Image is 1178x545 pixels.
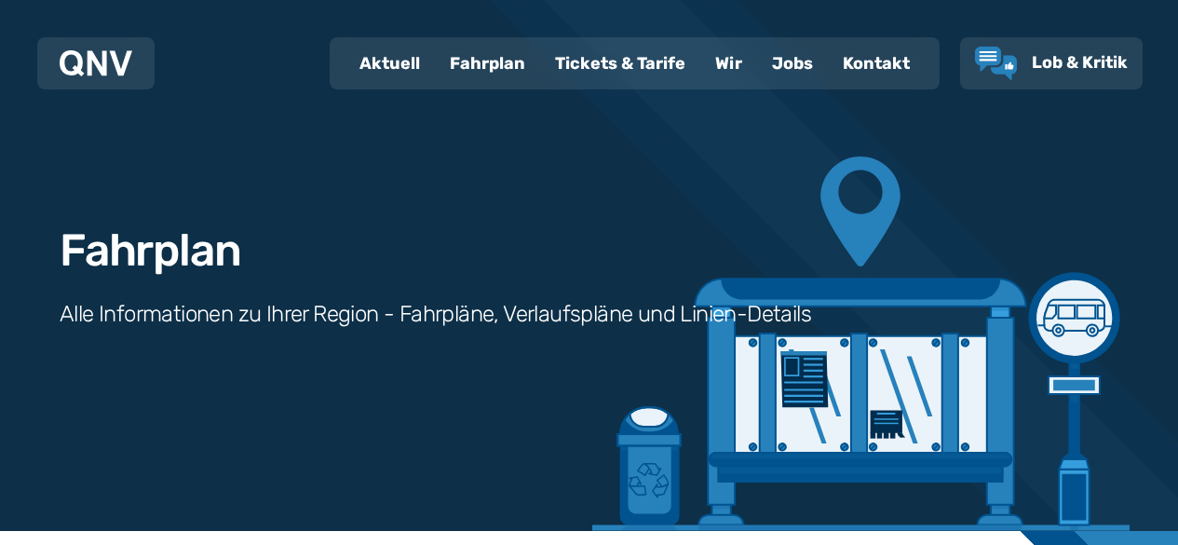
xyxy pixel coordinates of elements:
[60,299,811,329] h3: Alle Informationen zu Ihrer Region - Fahrpläne, Verlaufspläne und Linien-Details
[757,39,828,88] a: Jobs
[828,39,925,88] a: Kontakt
[1032,52,1128,73] span: Lob & Kritik
[975,47,1128,80] a: Lob & Kritik
[60,228,240,273] h1: Fahrplan
[345,39,435,88] a: Aktuell
[60,50,132,76] img: QNV Logo
[60,45,132,82] a: QNV Logo
[435,39,540,88] a: Fahrplan
[700,39,757,88] a: Wir
[540,39,700,88] a: Tickets & Tarife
